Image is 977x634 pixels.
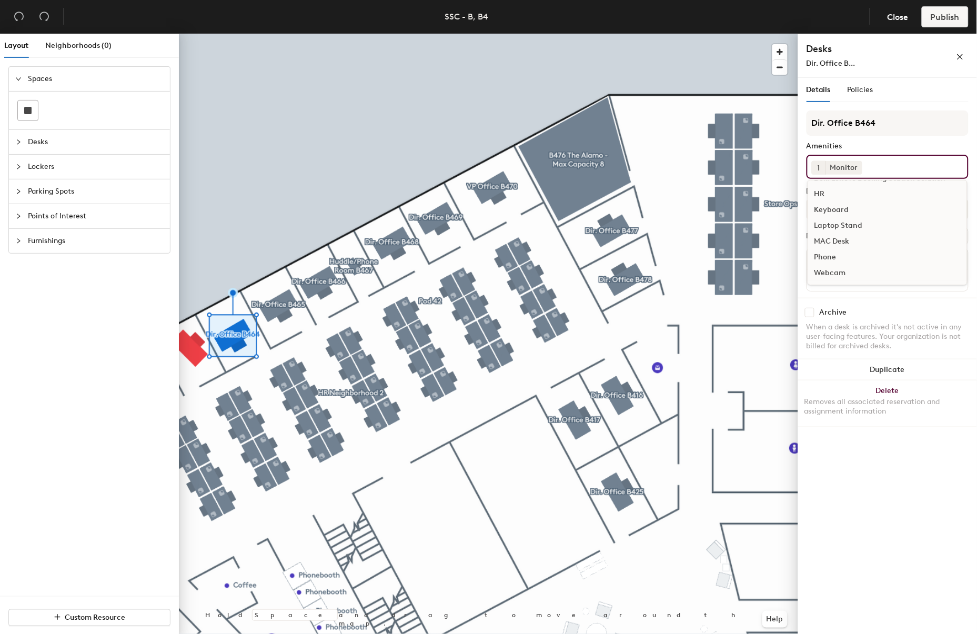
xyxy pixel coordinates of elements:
span: Policies [848,85,873,94]
span: collapsed [15,238,22,244]
button: Undo (⌘ + Z) [8,6,29,27]
button: Duplicate [798,359,977,380]
span: Dir. Office B... [807,59,855,68]
button: Publish [922,6,969,27]
button: Custom Resource [8,609,170,626]
div: Keyboard [808,202,967,218]
div: Desk Type [807,187,969,196]
div: Desks [807,232,827,240]
button: Close [879,6,918,27]
span: undo [14,11,24,22]
span: Spaces [28,67,164,91]
span: Furnishings [28,229,164,253]
button: 1 [812,161,825,175]
div: Removes all associated reservation and assignment information [804,397,971,416]
div: Archive [820,308,847,317]
span: collapsed [15,188,22,195]
div: SSC - B, B4 [445,10,489,23]
span: Close [888,12,909,22]
button: Redo (⌘ + ⇧ + Z) [34,6,55,27]
div: Monitor [825,161,862,175]
span: Custom Resource [65,613,126,622]
span: Desks [28,130,164,154]
div: When a desk is archived it's not active in any user-facing features. Your organization is not bil... [807,323,969,351]
div: HR [808,186,967,202]
span: 1 [818,163,820,174]
h4: Desks [807,42,922,56]
span: expanded [15,76,22,82]
span: collapsed [15,139,22,145]
div: Amenities [807,142,969,150]
button: DeleteRemoves all associated reservation and assignment information [798,380,977,427]
span: close [956,53,964,61]
div: Phone [808,249,967,265]
span: Parking Spots [28,179,164,204]
span: Layout [4,41,28,50]
span: collapsed [15,164,22,170]
button: Assigned [807,200,969,219]
span: Neighborhoods (0) [45,41,112,50]
span: collapsed [15,213,22,219]
div: MAC Desk [808,234,967,249]
span: Details [807,85,831,94]
span: Lockers [28,155,164,179]
div: Webcam [808,265,967,281]
div: Laptop Stand [808,218,967,234]
span: Points of Interest [28,204,164,228]
button: Help [762,611,788,628]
